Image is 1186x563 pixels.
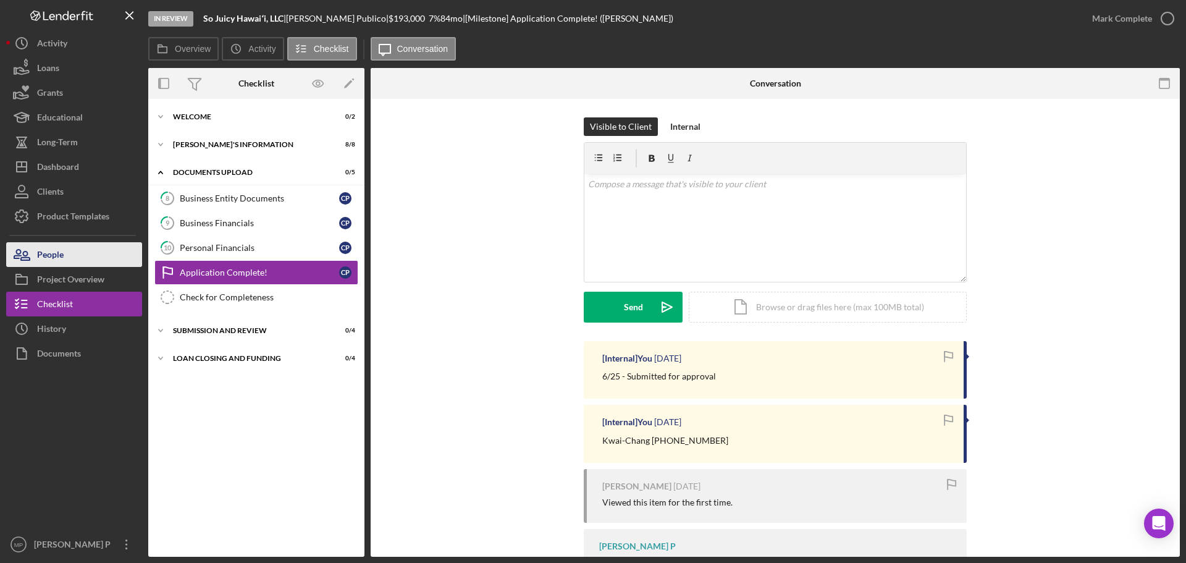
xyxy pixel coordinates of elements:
div: Personal Financials [180,243,339,253]
button: Checklist [287,37,357,61]
div: C P [339,266,351,279]
button: Mark Complete [1080,6,1180,31]
div: Business Entity Documents [180,193,339,203]
div: $193,000 [389,14,429,23]
div: Conversation [750,78,801,88]
button: Checklist [6,292,142,316]
button: History [6,316,142,341]
p: 6/25 - Submitted for approval [602,370,716,383]
div: C P [339,192,351,205]
div: | [Milestone] Application Complete! ([PERSON_NAME]) [463,14,673,23]
label: Activity [248,44,275,54]
div: Business Financials [180,218,339,228]
tspan: 8 [166,194,169,202]
button: Dashboard [6,155,142,179]
a: Application Complete!CP [154,260,358,285]
div: Clients [37,179,64,207]
div: 0 / 2 [333,113,355,121]
button: Grants [6,80,142,105]
button: Loans [6,56,142,80]
button: Conversation [371,37,456,61]
div: [Internal] You [602,417,652,427]
div: Long-Term [37,130,78,158]
div: LOAN CLOSING AND FUNDING [173,355,324,362]
div: People [37,242,64,270]
div: Checklist [37,292,73,320]
a: Check for Completeness [154,285,358,310]
div: In Review [148,11,193,27]
div: DOCUMENTS UPLOAD [173,169,324,176]
div: 8 / 8 [333,141,355,148]
div: Application Complete! [180,268,339,277]
div: Mark Complete [1092,6,1152,31]
text: MP [14,541,23,548]
button: MP[PERSON_NAME] P [6,532,142,557]
div: 0 / 4 [333,327,355,334]
div: Grants [37,80,63,108]
a: 10Personal FinancialsCP [154,235,358,260]
button: Activity [6,31,142,56]
button: Educational [6,105,142,130]
div: C P [339,242,351,254]
time: 2025-07-12 01:14 [654,353,681,363]
a: Documents [6,341,142,366]
div: Open Intercom Messenger [1144,509,1174,538]
b: So Juicy Hawaiʻi, LLC [203,13,284,23]
button: Visible to Client [584,117,658,136]
time: 2025-06-25 20:04 [654,417,681,427]
a: 9Business FinancialsCP [154,211,358,235]
div: SUBMISSION AND REVIEW [173,327,324,334]
div: History [37,316,66,344]
button: Long-Term [6,130,142,155]
div: [PERSON_NAME] P [599,541,676,551]
div: [PERSON_NAME] Publico | [286,14,389,23]
div: Product Templates [37,204,109,232]
div: Send [624,292,643,323]
button: Overview [148,37,219,61]
div: Viewed this item for the first time. [602,497,733,507]
div: [PERSON_NAME] P [31,532,111,560]
div: Check for Completeness [180,292,358,302]
div: Educational [37,105,83,133]
div: | [203,14,286,23]
div: 0 / 5 [333,169,355,176]
time: 2025-04-28 02:53 [673,481,700,491]
button: Clients [6,179,142,204]
button: Send [584,292,683,323]
div: [PERSON_NAME] [602,481,671,491]
div: Dashboard [37,155,79,182]
button: Internal [664,117,707,136]
div: Documents [37,341,81,369]
a: 8Business Entity DocumentsCP [154,186,358,211]
button: Activity [222,37,284,61]
div: WELCOME [173,113,324,121]
label: Overview [175,44,211,54]
div: 7 % [429,14,440,23]
button: Product Templates [6,204,142,229]
div: Checklist [238,78,274,88]
tspan: 9 [166,219,170,227]
div: Activity [37,31,67,59]
label: Conversation [397,44,448,54]
button: Project Overview [6,267,142,292]
div: 0 / 4 [333,355,355,362]
div: Project Overview [37,267,104,295]
div: [PERSON_NAME]'S INFORMATION [173,141,324,148]
div: Visible to Client [590,117,652,136]
div: Loans [37,56,59,83]
div: [Internal] You [602,353,652,363]
div: Internal [670,117,700,136]
button: People [6,242,142,267]
div: 84 mo [440,14,463,23]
